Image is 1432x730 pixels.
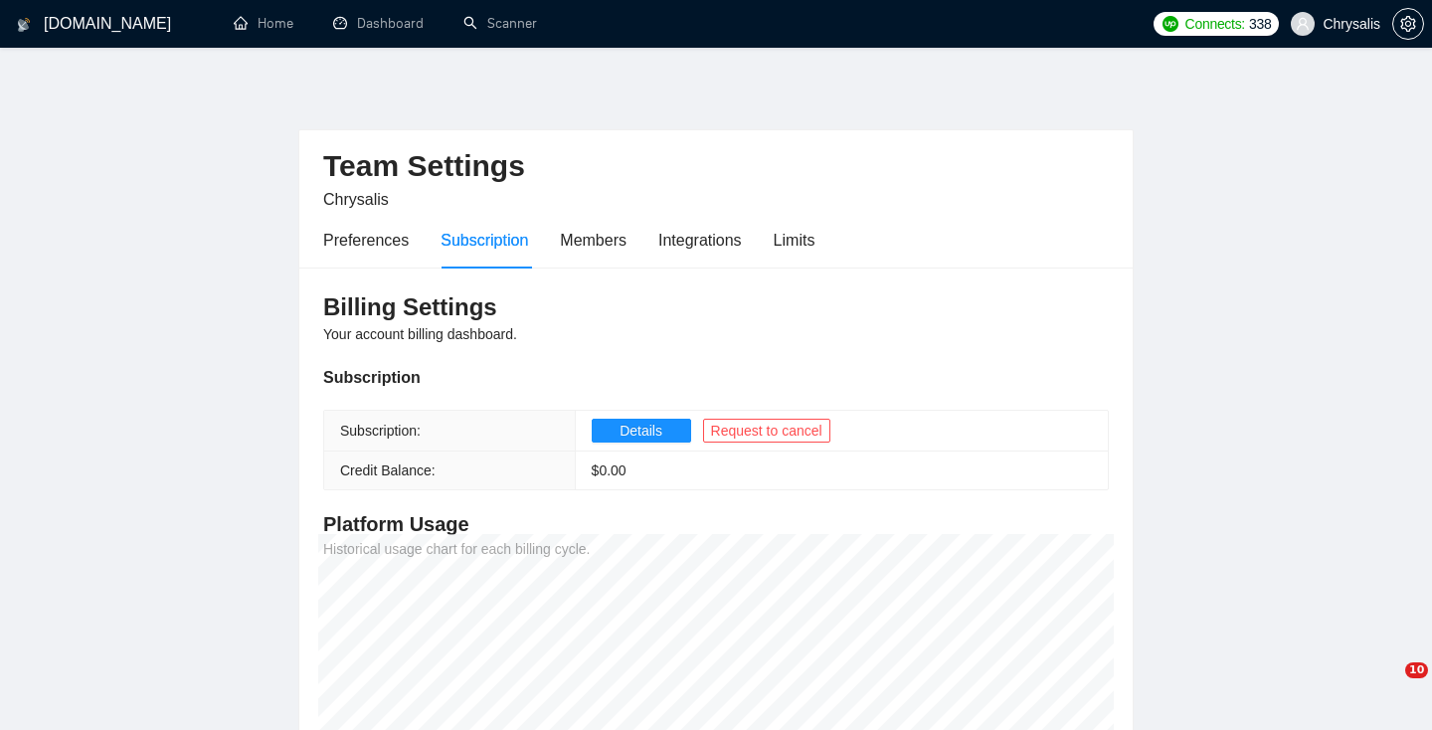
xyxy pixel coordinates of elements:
span: setting [1393,16,1423,32]
span: user [1296,17,1310,31]
a: setting [1392,16,1424,32]
span: $ 0.00 [592,462,626,478]
span: Your account billing dashboard. [323,326,517,342]
span: 338 [1249,13,1271,35]
span: Chrysalis [323,191,389,208]
a: dashboardDashboard [333,15,424,32]
div: Members [560,228,626,253]
button: Request to cancel [703,419,830,443]
iframe: Intercom live chat [1364,662,1412,710]
img: logo [17,9,31,41]
img: upwork-logo.png [1163,16,1178,32]
span: Request to cancel [711,420,822,442]
h3: Billing Settings [323,291,1109,323]
button: Details [592,419,691,443]
h4: Platform Usage [323,510,1109,538]
div: Preferences [323,228,409,253]
h2: Team Settings [323,146,1109,187]
span: Connects: [1185,13,1245,35]
div: Subscription [323,365,1109,390]
div: Limits [774,228,815,253]
button: setting [1392,8,1424,40]
span: Details [620,420,662,442]
a: homeHome [234,15,293,32]
span: Credit Balance: [340,462,436,478]
span: Subscription: [340,423,421,439]
span: 10 [1405,662,1428,678]
a: searchScanner [463,15,537,32]
div: Subscription [441,228,528,253]
div: Integrations [658,228,742,253]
